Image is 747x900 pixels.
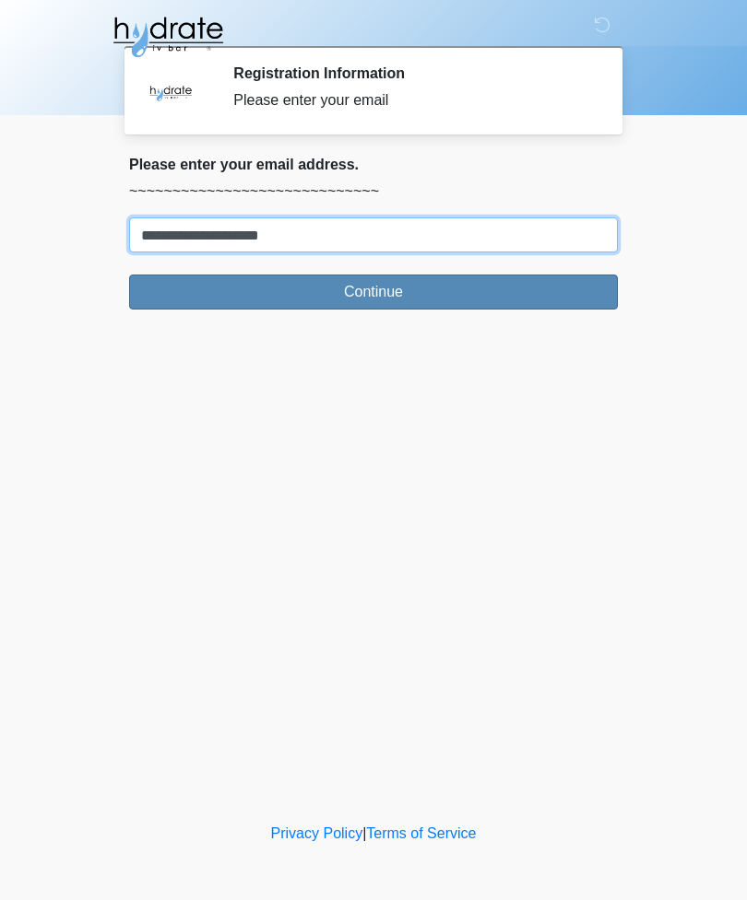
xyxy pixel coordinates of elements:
[129,181,618,203] p: ~~~~~~~~~~~~~~~~~~~~~~~~~~~~~
[233,89,590,111] div: Please enter your email
[111,14,225,60] img: Hydrate IV Bar - Fort Collins Logo
[271,825,363,841] a: Privacy Policy
[366,825,476,841] a: Terms of Service
[362,825,366,841] a: |
[129,156,618,173] h2: Please enter your email address.
[129,275,618,310] button: Continue
[143,64,198,120] img: Agent Avatar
